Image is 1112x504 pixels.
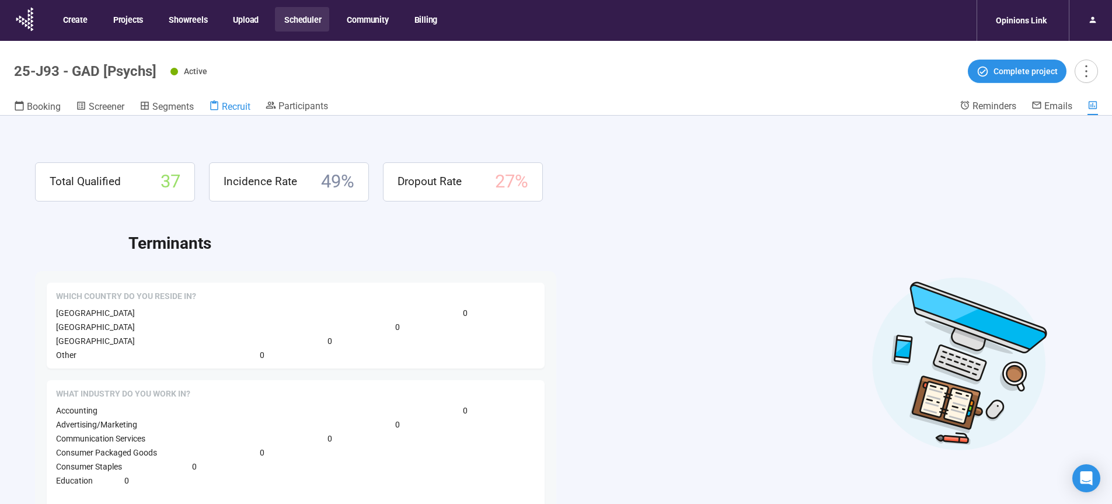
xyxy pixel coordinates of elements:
span: 0 [395,321,400,333]
a: Recruit [209,100,250,115]
span: Dropout Rate [398,173,462,190]
button: Create [54,7,96,32]
span: 49 % [321,168,354,196]
span: 0 [260,349,264,362]
span: Recruit [222,101,250,112]
span: Complete project [994,65,1058,78]
span: [GEOGRAPHIC_DATA] [56,336,135,346]
span: 27 % [495,168,528,196]
span: Reminders [972,100,1016,112]
span: What Industry do you work in? [56,388,190,400]
span: Booking [27,101,61,112]
span: Participants [278,100,328,112]
span: Advertising/Marketing [56,420,137,429]
span: 0 [463,307,468,319]
span: Consumer Packaged Goods [56,448,157,457]
a: Screener [76,100,124,115]
span: Screener [89,101,124,112]
span: Accounting [56,406,97,415]
button: Upload [224,7,267,32]
a: Booking [14,100,61,115]
span: 0 [327,432,332,445]
a: Segments [140,100,194,115]
button: Billing [405,7,446,32]
span: Total Qualified [50,173,121,190]
span: more [1078,63,1094,79]
span: Which country do you reside in? [56,291,196,303]
span: 0 [260,446,264,459]
span: Active [184,67,207,76]
span: Other [56,350,76,360]
span: Incidence Rate [224,173,297,190]
span: 0 [395,418,400,431]
span: 0 [327,335,332,347]
span: 0 [192,460,197,473]
button: Projects [104,7,151,32]
a: Emails [1031,100,1072,114]
a: Reminders [960,100,1016,114]
span: Education [56,476,93,485]
span: Communication Services [56,434,145,443]
button: Showreels [159,7,215,32]
span: [GEOGRAPHIC_DATA] [56,308,135,318]
img: Desktop work notes [872,276,1048,451]
button: Complete project [968,60,1066,83]
span: Segments [152,101,194,112]
button: Scheduler [275,7,329,32]
span: 0 [463,404,468,417]
h1: 25-J93 - GAD [Psychs] [14,63,156,79]
span: Emails [1044,100,1072,112]
div: Opinions Link [989,9,1054,32]
span: [GEOGRAPHIC_DATA] [56,322,135,332]
div: Open Intercom Messenger [1072,464,1100,492]
button: Community [337,7,396,32]
a: Participants [266,100,328,114]
span: Consumer Staples [56,462,122,471]
span: 37 [161,168,180,196]
button: more [1075,60,1098,83]
h2: Terminants [128,231,1077,256]
span: 0 [124,474,129,487]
